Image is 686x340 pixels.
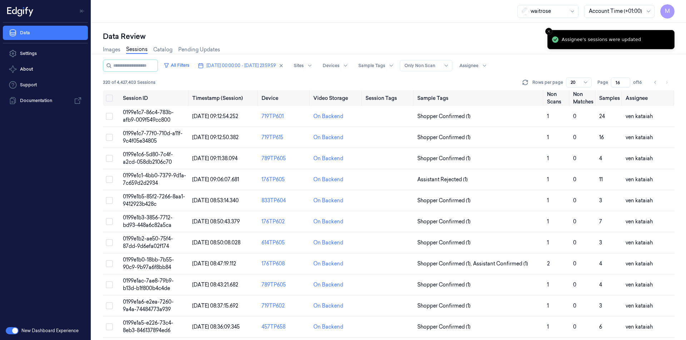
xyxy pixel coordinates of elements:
[626,155,653,162] span: ven kataiah
[3,26,88,40] a: Data
[106,239,113,246] button: Select row
[573,134,576,141] span: 0
[313,113,343,120] div: On Backend
[123,214,173,228] span: 0199e1b3-3856-7712-bd93-448a6c82a5ca
[650,77,660,87] button: Go to previous page
[417,134,471,141] span: Shopper Confirmed (1)
[192,260,236,267] span: [DATE] 08:47:19.112
[161,60,192,71] button: All Filters
[192,239,240,246] span: [DATE] 08:50:08.028
[106,197,113,204] button: Select row
[262,302,308,310] div: 719TP602
[573,155,576,162] span: 0
[599,260,602,267] span: 4
[189,90,259,106] th: Timestamp (Session)
[650,77,672,87] nav: pagination
[599,134,604,141] span: 16
[106,134,113,141] button: Select row
[626,260,653,267] span: ven kataiah
[192,134,239,141] span: [DATE] 09:12:50.382
[192,281,238,288] span: [DATE] 08:43:21.682
[417,302,471,310] span: Shopper Confirmed (1)
[313,155,343,162] div: On Backend
[123,320,173,334] span: 0199e1a5-e226-73c4-8eb3-846137894ed6
[313,218,343,225] div: On Backend
[192,176,239,183] span: [DATE] 09:06:07.681
[597,79,608,86] span: Page
[106,155,113,162] button: Select row
[573,324,576,330] span: 0
[547,113,549,120] span: 1
[120,90,189,106] th: Session ID
[76,5,88,17] button: Toggle Navigation
[417,155,471,162] span: Shopper Confirmed (1)
[547,281,549,288] span: 1
[417,176,468,183] span: Assistant Rejected (1)
[106,302,113,309] button: Select row
[313,197,343,204] div: On Backend
[123,299,174,313] span: 0199e1a6-e2ea-7260-9a4a-74484773a939
[207,62,276,69] span: [DATE] 00:00:00 - [DATE] 23:59:59
[626,303,653,309] span: ven kataiah
[417,281,471,289] span: Shopper Confirmed (1)
[626,218,653,225] span: ven kataiah
[599,113,605,120] span: 24
[626,324,653,330] span: ven kataiah
[417,218,471,225] span: Shopper Confirmed (1)
[414,90,544,106] th: Sample Tags
[262,197,308,204] div: 833TP604
[126,46,148,54] a: Sessions
[262,260,308,268] div: 176TP608
[473,260,528,268] span: Assistant Confirmed (1)
[106,281,113,288] button: Select row
[599,218,602,225] span: 7
[123,172,186,186] span: 0199e1c1-4bb0-7379-9d1a-7c659d2d2934
[123,130,183,144] span: 0199e1c7-77f0-710d-a11f-9c4f05e34805
[544,90,570,106] th: Non Scans
[599,239,602,246] span: 3
[626,197,653,204] span: ven kataiah
[599,303,602,309] span: 3
[660,4,675,19] button: M
[3,78,88,92] a: Support
[596,90,623,106] th: Samples
[192,155,238,162] span: [DATE] 09:11:38.094
[599,324,602,330] span: 6
[547,134,549,141] span: 1
[123,151,173,165] span: 0199e1c6-5d80-7c4f-a2cd-058db2106c70
[259,90,310,106] th: Device
[123,109,174,123] span: 0199e1c7-86c4-783b-afb9-009f549cc800
[573,239,576,246] span: 0
[626,176,653,183] span: ven kataiah
[262,155,308,162] div: 789TP605
[313,323,343,331] div: On Backend
[545,28,552,35] button: Close toast
[123,257,174,270] span: 0199e1b0-18bb-7b55-90c9-9b97a6f8bb84
[310,90,362,106] th: Video Storage
[547,324,549,330] span: 1
[547,260,550,267] span: 2
[192,197,239,204] span: [DATE] 08:53:14.340
[547,239,549,246] span: 1
[573,260,576,267] span: 0
[123,193,185,207] span: 0199e1b5-85f2-7266-8aa1-9412923b428c
[547,197,549,204] span: 1
[123,278,174,291] span: 0199e1ac-7ae8-79b9-b13d-b1f800b4c4de
[626,134,653,141] span: ven kataiah
[562,36,641,43] div: Assignee's sessions were updated
[313,239,343,247] div: On Backend
[573,176,576,183] span: 0
[313,176,343,183] div: On Backend
[570,90,596,106] th: Non Matches
[599,155,602,162] span: 4
[417,239,471,247] span: Shopper Confirmed (1)
[106,95,113,102] button: Select all
[547,176,549,183] span: 1
[417,197,471,204] span: Shopper Confirmed (1)
[573,113,576,120] span: 0
[106,176,113,183] button: Select row
[106,323,113,330] button: Select row
[103,46,120,54] a: Images
[3,62,88,76] button: About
